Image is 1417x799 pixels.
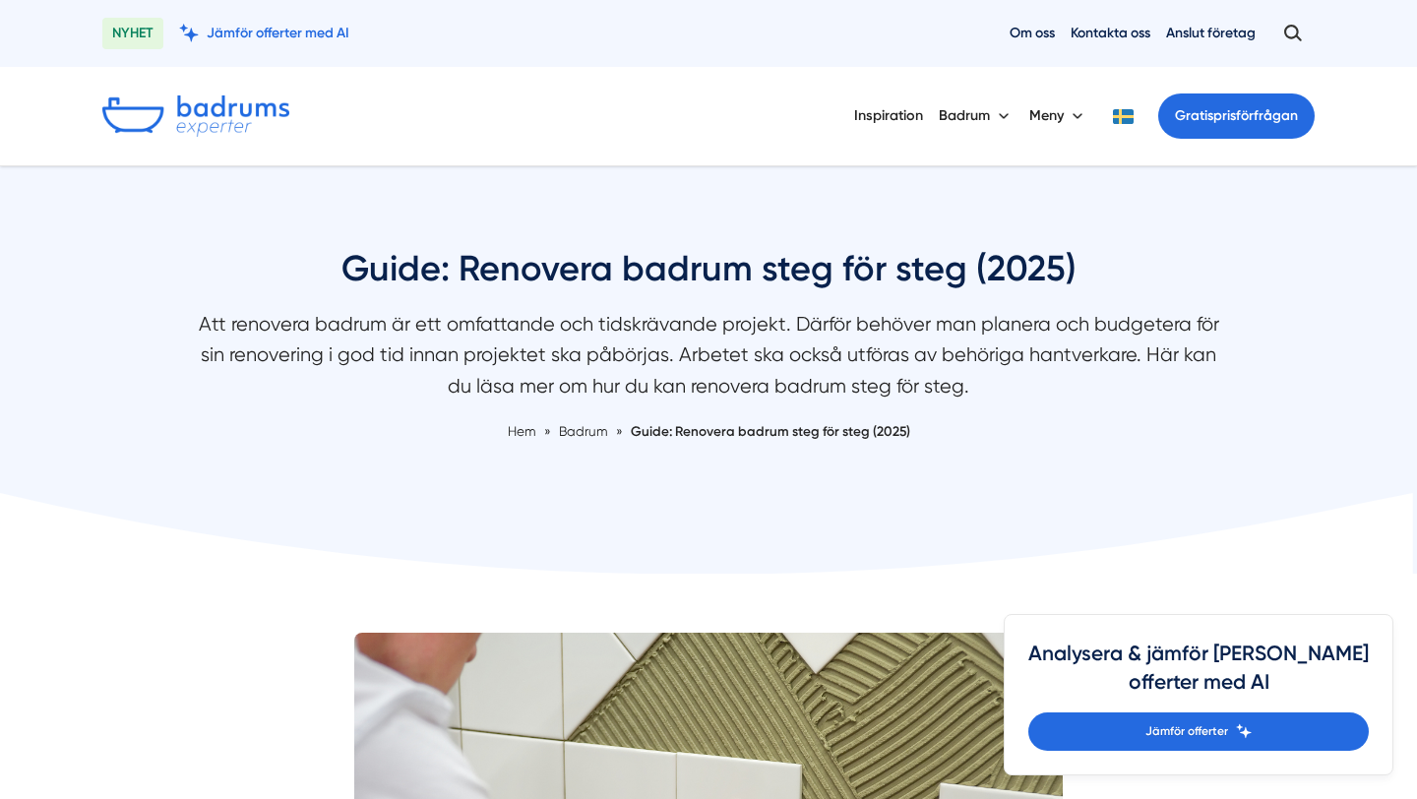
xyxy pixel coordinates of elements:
a: Guide: Renovera badrum steg för steg (2025) [631,423,910,439]
a: Kontakta oss [1071,24,1150,42]
a: Jämför offerter [1028,712,1369,751]
button: Badrum [939,91,1014,142]
a: Gratisprisförfrågan [1158,93,1315,139]
button: Meny [1029,91,1087,142]
a: Om oss [1010,24,1055,42]
a: Badrum [559,423,611,439]
a: Anslut företag [1166,24,1256,42]
span: » [616,421,623,442]
span: NYHET [102,18,163,49]
span: Jämför offerter med AI [207,24,349,42]
img: Badrumsexperter.se logotyp [102,95,289,137]
p: Att renovera badrum är ett omfattande och tidskrävande projekt. Därför behöver man planera och bu... [187,309,1230,411]
span: Badrum [559,423,608,439]
a: Hem [508,423,536,439]
a: Inspiration [854,91,923,141]
span: » [544,421,551,442]
span: Jämför offerter [1145,722,1228,741]
h1: Guide: Renovera badrum steg för steg (2025) [187,245,1230,309]
h4: Analysera & jämför [PERSON_NAME] offerter med AI [1028,639,1369,712]
nav: Breadcrumb [187,421,1230,442]
a: Jämför offerter med AI [179,24,349,42]
button: Öppna sök [1271,16,1315,51]
span: Gratis [1175,107,1213,124]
